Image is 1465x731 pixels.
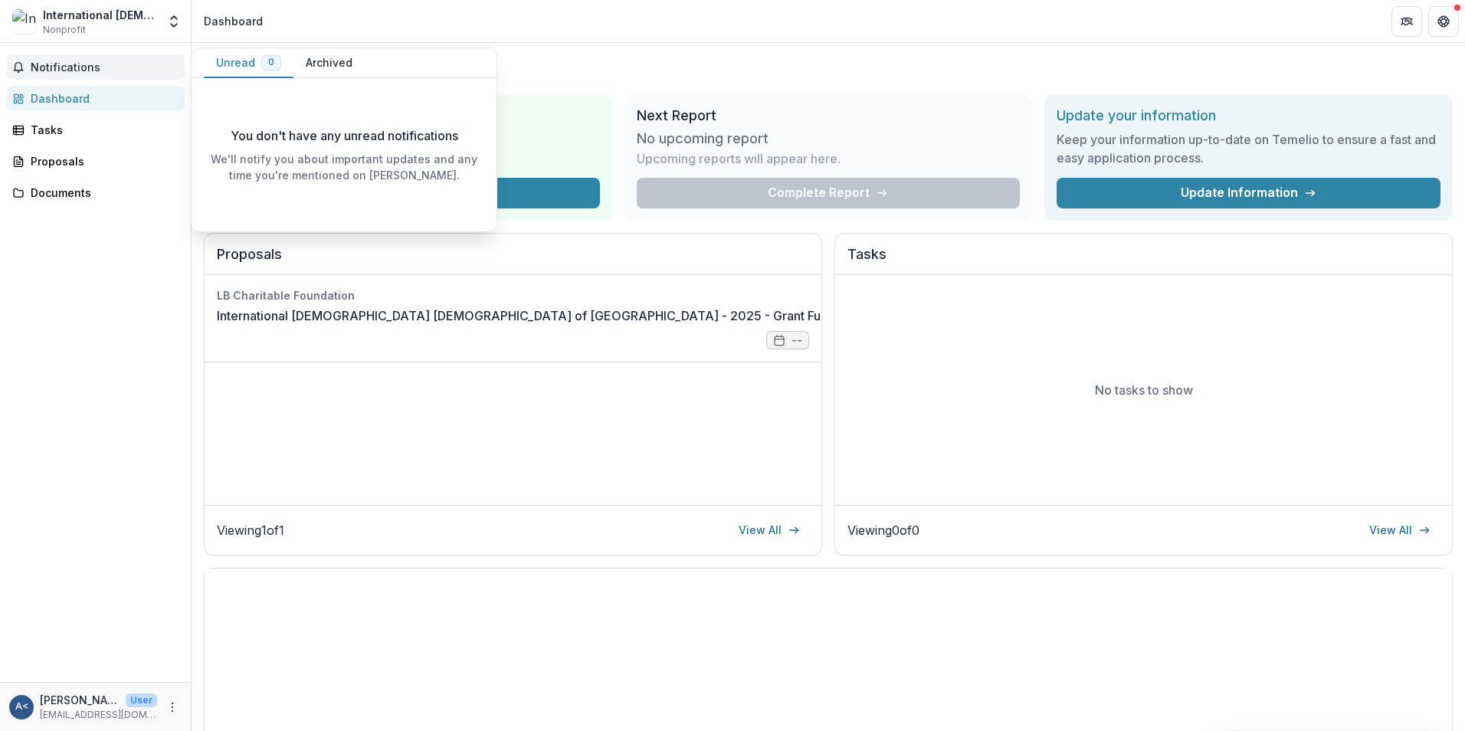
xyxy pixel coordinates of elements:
[204,55,1453,83] h1: Dashboard
[31,90,172,107] div: Dashboard
[40,708,157,722] p: [EMAIL_ADDRESS][DOMAIN_NAME]
[43,23,86,37] span: Nonprofit
[163,698,182,716] button: More
[15,702,28,712] div: Andre Ong <andreongsd@gmail.com>
[217,306,1204,325] a: International [DEMOGRAPHIC_DATA] [DEMOGRAPHIC_DATA] of [GEOGRAPHIC_DATA] - 2025 - Grant Funding R...
[31,61,179,74] span: Notifications
[6,55,185,80] button: Notifications
[198,10,269,32] nav: breadcrumb
[847,521,919,539] p: Viewing 0 of 0
[293,48,365,78] button: Archived
[1057,130,1440,167] h3: Keep your information up-to-date on Temelio to ensure a fast and easy application process.
[231,126,458,145] p: You don't have any unread notifications
[1428,6,1459,37] button: Get Help
[204,13,263,29] div: Dashboard
[6,117,185,143] a: Tasks
[12,9,37,34] img: International Christian Church of San Diego
[1360,518,1440,543] a: View All
[31,122,172,138] div: Tasks
[1391,6,1422,37] button: Partners
[6,149,185,174] a: Proposals
[6,86,185,111] a: Dashboard
[217,246,809,275] h2: Proposals
[204,151,484,183] p: We'll notify you about important updates and any time you're mentioned on [PERSON_NAME].
[1057,178,1440,208] a: Update Information
[268,57,274,67] span: 0
[126,693,157,707] p: User
[217,521,284,539] p: Viewing 1 of 1
[204,48,293,78] button: Unread
[637,149,841,168] p: Upcoming reports will appear here.
[31,153,172,169] div: Proposals
[31,185,172,201] div: Documents
[1057,107,1440,124] h2: Update your information
[847,246,1440,275] h2: Tasks
[637,130,769,147] h3: No upcoming report
[163,6,185,37] button: Open entity switcher
[6,180,185,205] a: Documents
[43,7,157,23] div: International [DEMOGRAPHIC_DATA] [DEMOGRAPHIC_DATA] of [GEOGRAPHIC_DATA]
[729,518,809,543] a: View All
[1095,381,1193,399] p: No tasks to show
[637,107,1021,124] h2: Next Report
[40,692,120,708] p: [PERSON_NAME] <[EMAIL_ADDRESS][DOMAIN_NAME]>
